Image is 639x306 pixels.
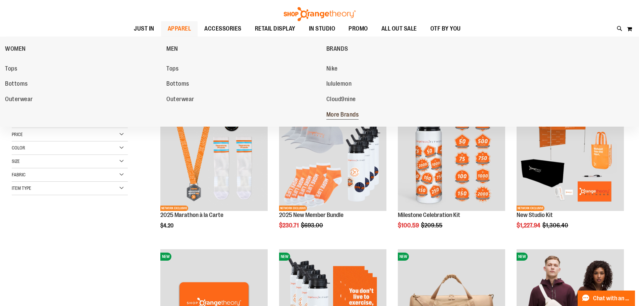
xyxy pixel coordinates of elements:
[160,103,268,212] a: 2025 Marathon à la CarteNEWNETWORK EXCLUSIVE
[394,100,509,246] div: product
[326,65,338,74] span: Nike
[166,96,194,104] span: Outerwear
[279,222,300,229] span: $230.71
[398,103,505,212] a: Milestone Celebration KitNEW
[398,222,420,229] span: $100.59
[5,96,33,104] span: Outerwear
[5,80,28,89] span: Bottoms
[421,222,443,229] span: $209.55
[517,103,624,212] a: New Studio KitNEWNETWORK EXCLUSIVE
[255,21,296,36] span: RETAIL DISPLAY
[12,145,25,150] span: Color
[578,291,635,306] button: Chat with an Expert
[517,222,541,229] span: $1,227.94
[398,253,409,261] span: NEW
[517,253,528,261] span: NEW
[166,45,178,54] span: MEN
[12,132,23,137] span: Price
[513,100,627,246] div: product
[309,21,335,36] span: IN STUDIO
[542,222,569,229] span: $1,306.40
[166,80,189,89] span: Bottoms
[349,21,368,36] span: PROMO
[279,206,307,211] span: NETWORK EXCLUSIVE
[276,100,390,246] div: product
[160,253,171,261] span: NEW
[517,103,624,211] img: New Studio Kit
[160,212,223,218] a: 2025 Marathon à la Carte
[279,212,343,218] a: 2025 New Member Bundle
[381,21,417,36] span: ALL OUT SALE
[12,185,31,191] span: Item Type
[166,65,178,74] span: Tops
[160,103,268,211] img: 2025 Marathon à la Carte
[134,21,154,36] span: JUST IN
[5,45,26,54] span: WOMEN
[160,223,174,229] span: $4.20
[398,103,505,211] img: Milestone Celebration Kit
[326,111,359,120] span: More Brands
[5,65,17,74] span: Tops
[168,21,191,36] span: APPAREL
[398,212,460,218] a: Milestone Celebration Kit
[12,159,20,164] span: Size
[326,80,352,89] span: lululemon
[12,172,25,177] span: Fabric
[326,96,356,104] span: Cloud9nine
[279,103,386,212] a: 2025 New Member BundleNEWNETWORK EXCLUSIVE
[279,103,386,211] img: 2025 New Member Bundle
[283,7,357,21] img: Shop Orangetheory
[160,206,188,211] span: NETWORK EXCLUSIVE
[279,253,290,261] span: NEW
[593,295,631,302] span: Chat with an Expert
[430,21,461,36] span: OTF BY YOU
[517,212,553,218] a: New Studio Kit
[301,222,324,229] span: $693.00
[517,206,544,211] span: NETWORK EXCLUSIVE
[157,100,271,246] div: product
[204,21,242,36] span: ACCESSORIES
[326,45,348,54] span: BRANDS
